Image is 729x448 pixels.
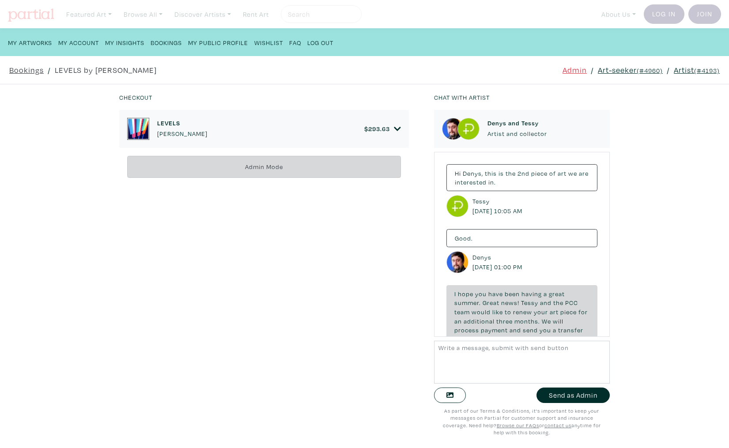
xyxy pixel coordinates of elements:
small: My Account [58,38,99,47]
span: transfer [558,326,583,334]
small: FAQ [289,38,301,47]
span: PCC [565,298,578,307]
span: you [540,326,551,334]
a: FAQ [289,36,301,48]
span: months. [514,317,540,325]
span: the [506,169,516,177]
span: a [564,335,567,343]
a: Featured Art [62,5,116,23]
img: phpThumb.php [457,118,480,140]
a: Browse All [120,5,166,23]
span: would [472,308,491,316]
span: Good. [455,234,473,242]
a: My Public Profile [188,36,248,48]
a: Art-seeker(#4960) [598,64,663,76]
small: Wishlist [254,38,283,47]
a: Bookings [151,36,182,48]
span: send [523,326,538,334]
a: LEVELS [PERSON_NAME] [157,119,208,138]
span: are [579,169,589,177]
span: a [553,326,556,334]
span: three [496,317,513,325]
small: Tessy [DATE] 10:05 AM [472,196,525,215]
a: Admin [563,64,587,76]
span: Denys, [463,169,483,177]
small: (#4193) [694,66,720,75]
a: Log Out [307,36,333,48]
span: summer. [454,298,481,307]
span: the [553,298,563,307]
small: Denys [DATE] 01:00 PM [472,252,525,271]
h6: Denys and Tessy [487,119,547,127]
img: phpThumb.php [446,195,468,217]
span: in. [488,178,496,186]
span: piece [531,169,548,177]
span: to [505,308,511,316]
span: hope [458,290,473,298]
a: My Insights [105,36,144,48]
span: / [48,64,51,76]
a: My Account [58,36,99,48]
a: LEVELS by [PERSON_NAME] [55,64,157,76]
span: a [544,290,547,298]
span: process [454,326,479,334]
span: having [521,290,542,298]
small: My Public Profile [188,38,248,47]
span: have [488,290,503,298]
img: phpThumb.php [446,251,468,273]
a: Discover Artists [170,5,235,23]
span: this [485,169,497,177]
small: Bookings [151,38,182,47]
small: Checkout [119,93,152,102]
span: art [550,308,559,316]
span: your [534,308,548,316]
span: week. [479,335,497,343]
span: Please [499,335,518,343]
small: Log Out [307,38,333,47]
a: Join [688,4,721,24]
img: phpThumb.php [127,118,149,140]
span: for [578,308,588,316]
span: if [558,335,562,343]
span: Tessy [521,298,538,307]
input: Search [287,9,353,20]
span: an [454,317,462,325]
span: renew [513,308,532,316]
span: been [505,290,520,298]
a: Browse our FAQs [497,422,539,429]
a: About Us [597,5,640,23]
span: next [464,335,477,343]
span: like [492,308,503,316]
p: Artist and collector [487,129,547,139]
a: Rent Art [239,5,273,23]
div: Admin Mode [127,156,401,178]
span: / [591,64,594,76]
span: know [539,335,556,343]
small: Chat with artist [434,93,490,102]
a: Wishlist [254,36,283,48]
span: Great [483,298,499,307]
p: [PERSON_NAME] [157,129,208,139]
span: let [520,335,528,343]
span: of [549,169,556,177]
button: Send as Admin [536,388,610,403]
span: is [499,169,504,177]
a: Log In [644,4,684,24]
a: Artist(#4193) [674,64,720,76]
span: art [558,169,567,177]
span: payment [481,326,508,334]
span: and [540,298,551,307]
span: piece [560,308,577,316]
a: $293.63 [364,125,401,133]
a: contact us [544,422,571,429]
span: Hi [455,169,461,177]
span: news! [501,298,519,307]
span: great [549,290,565,298]
small: My Insights [105,38,144,47]
span: we [568,169,577,177]
span: We [542,317,551,325]
span: will [553,317,563,325]
img: phpThumb.php [442,118,464,140]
